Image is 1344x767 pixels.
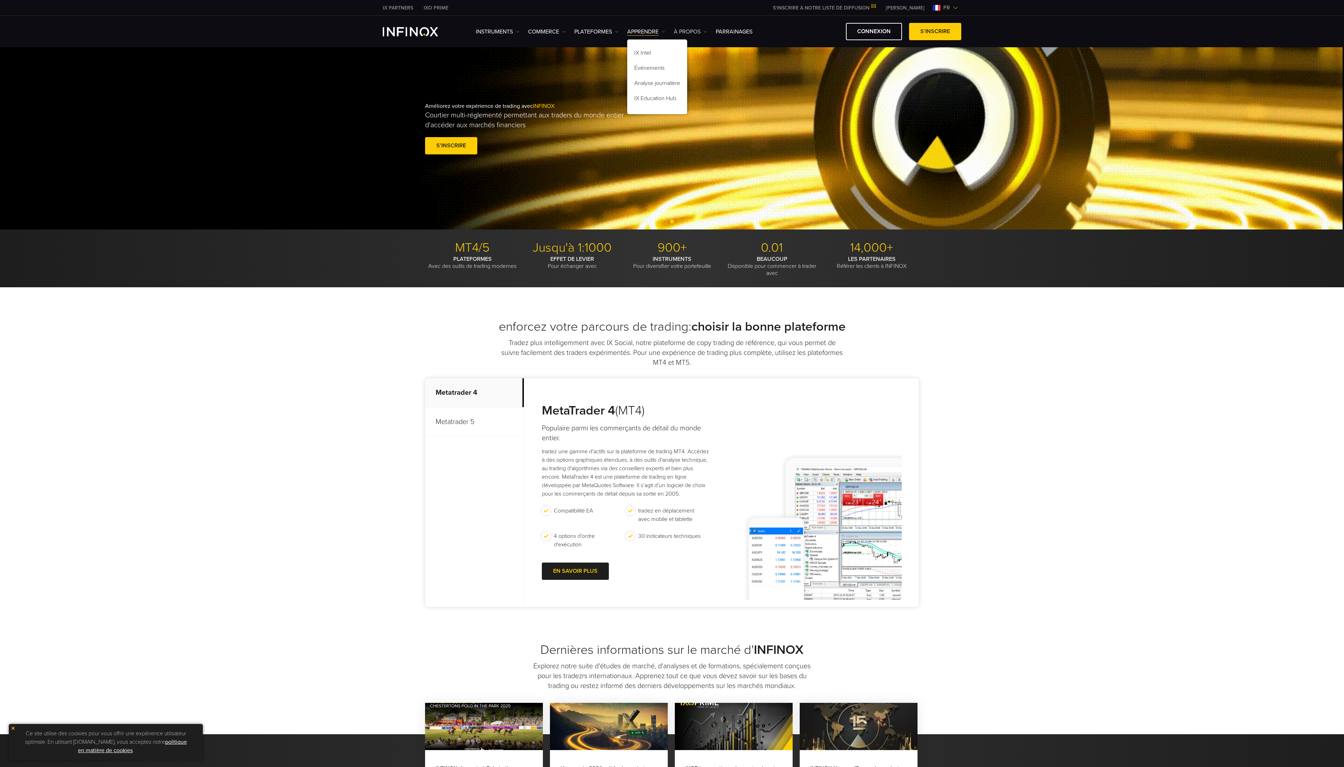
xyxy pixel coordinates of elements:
strong: EFFET DE LEVIER [550,256,594,263]
a: À PROPOS [674,27,707,36]
p: Pour échanger avec [525,256,619,270]
strong: LES PARTENAIRES [848,256,896,263]
p: 4 options d'ordre d'exécution [554,532,623,549]
a: Événements [627,62,687,77]
span: Go to slide 1 [663,219,667,223]
p: Tradez plus intelligemment avec IX Social, notre plateforme de copy trading de référence, qui vou... [501,338,843,368]
p: tradez une gamme d'actifs sur la plateforme de trading MT4. Accédez à des options graphiques éten... [542,447,710,498]
div: Améliorez votre expérience de trading avec [425,91,687,167]
p: Explorez notre suite d'études de marché, d'analyses et de formations, spécialement conçues pour l... [530,661,814,691]
p: 900+ [625,240,719,256]
p: 0.01 [725,240,819,256]
p: tradez en déplacement avec mobile et tablette [638,507,707,523]
p: Courtier multi-réglementé permettant aux traders du monde entier d'accéder aux marchés financiers [425,110,635,130]
a: S’inscrire [425,137,477,154]
a: INFINOX [377,4,418,12]
span: Go to slide 2 [670,219,674,223]
strong: INFINOX [754,642,804,657]
a: APPRENDRE [627,27,665,36]
p: Ce site utilise des cookies pour vous offrir une expérience utilisateur optimale. En utilisant [D... [12,728,199,756]
p: Metatrader 5 [425,407,524,437]
a: IX Intel [627,47,687,62]
a: COMMERCE [528,27,565,36]
h4: Populaire parmi les commerçants de détail du monde entier. [542,423,710,443]
p: MT4/5 [425,240,520,256]
p: 30 indicateurs techniques [638,532,701,540]
p: Metatrader 4 [425,378,524,407]
p: 14,000+ [824,240,919,256]
a: Analyse journalière [627,77,687,92]
a: INFINOX [418,4,454,12]
strong: MetaTrader 4 [542,403,615,418]
p: Disponible pour commencer à trader avec [725,256,819,277]
img: yellow close icon [11,726,16,731]
a: IX Education Hub [627,92,687,107]
a: Connexion [846,23,902,40]
h2: enforcez votre parcours de trading: [425,319,919,335]
a: S'INSCRIRE À NOTRE LISTE DE DIFFUSION [768,5,880,11]
a: INFINOX Logo [383,27,455,36]
span: Go to slide 3 [677,219,681,223]
span: fr [940,4,953,12]
p: Compatibilité EA [554,507,593,515]
p: Référer les clients à INFINOX [824,256,919,270]
strong: choisir la bonne plateforme [691,319,846,334]
p: Jusqu'à 1:1000 [525,240,619,256]
p: Avec des outils de trading modernes [425,256,520,270]
p: Pour diversifier votre portefeuille [625,256,719,270]
strong: INSTRUMENTS [653,256,691,263]
a: INSTRUMENTS [476,27,519,36]
a: PLATEFORMES [574,27,618,36]
span: INFINOX [533,103,555,110]
strong: PLATEFORMES [453,256,492,263]
h3: (MT4) [542,403,710,418]
strong: BEAUCOUP [757,256,787,263]
a: INFINOX MENU [880,4,930,12]
h2: Dernières informations sur le marché d' [425,642,919,658]
a: S’inscrire [909,23,961,40]
a: Parrainages [716,27,752,36]
a: En savoir plus [542,563,609,580]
